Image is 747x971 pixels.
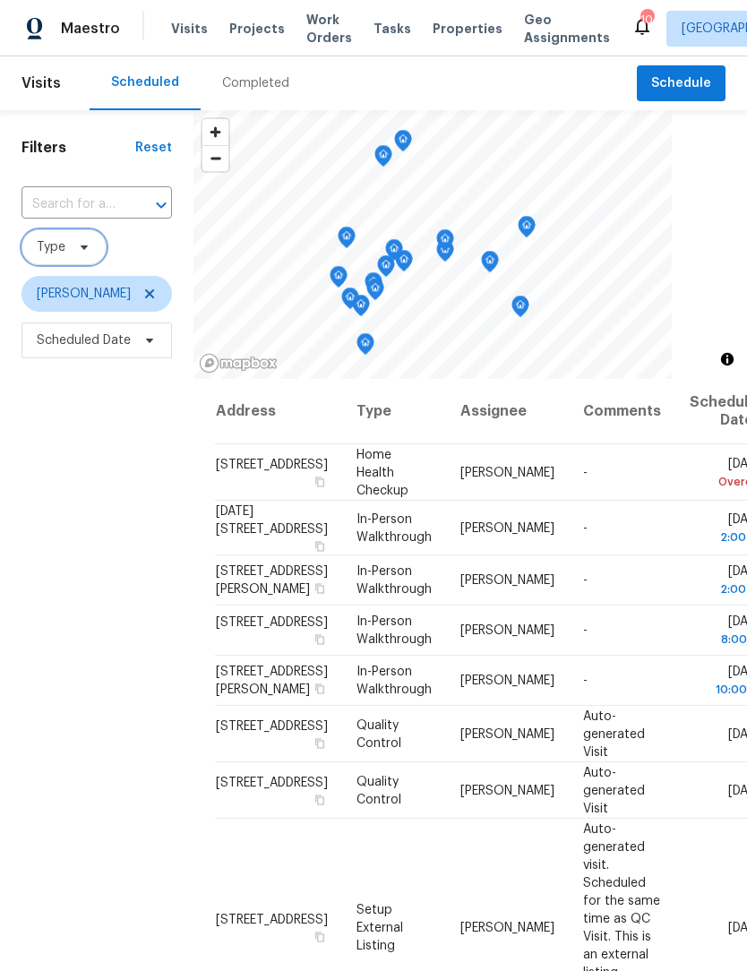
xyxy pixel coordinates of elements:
[460,466,554,478] span: [PERSON_NAME]
[215,379,342,444] th: Address
[460,921,554,933] span: [PERSON_NAME]
[338,227,356,254] div: Map marker
[446,379,569,444] th: Assignee
[202,145,228,171] button: Zoom out
[312,537,328,554] button: Copy Address
[306,11,352,47] span: Work Orders
[518,216,536,244] div: Map marker
[312,735,328,751] button: Copy Address
[717,348,738,370] button: Toggle attribution
[356,615,432,646] span: In-Person Walkthrough
[365,272,382,300] div: Map marker
[377,255,395,283] div: Map marker
[202,119,228,145] button: Zoom in
[460,727,554,740] span: [PERSON_NAME]
[216,719,328,732] span: [STREET_ADDRESS]
[37,331,131,349] span: Scheduled Date
[199,353,278,374] a: Mapbox homepage
[229,20,285,38] span: Projects
[352,295,370,322] div: Map marker
[569,379,675,444] th: Comments
[202,146,228,171] span: Zoom out
[433,20,502,38] span: Properties
[312,473,328,489] button: Copy Address
[37,285,131,303] span: [PERSON_NAME]
[312,681,328,697] button: Copy Address
[216,913,328,925] span: [STREET_ADDRESS]
[385,239,403,267] div: Map marker
[216,504,328,535] span: [DATE][STREET_ADDRESS]
[524,11,610,47] span: Geo Assignments
[216,616,328,629] span: [STREET_ADDRESS]
[216,565,328,596] span: [STREET_ADDRESS][PERSON_NAME]
[171,20,208,38] span: Visits
[216,458,328,470] span: [STREET_ADDRESS]
[460,624,554,637] span: [PERSON_NAME]
[37,238,65,256] span: Type
[149,193,174,218] button: Open
[640,11,653,29] div: 104
[356,718,401,749] span: Quality Control
[111,73,179,91] div: Scheduled
[356,903,403,951] span: Setup External Listing
[356,666,432,696] span: In-Person Walkthrough
[312,580,328,597] button: Copy Address
[394,130,412,158] div: Map marker
[21,64,61,103] span: Visits
[341,288,359,315] div: Map marker
[436,229,454,257] div: Map marker
[583,624,588,637] span: -
[356,333,374,361] div: Map marker
[312,928,328,944] button: Copy Address
[583,766,645,814] span: Auto-generated Visit
[583,574,588,587] span: -
[356,775,401,805] span: Quality Control
[356,448,408,496] span: Home Health Checkup
[312,791,328,807] button: Copy Address
[61,20,120,38] span: Maestro
[460,521,554,534] span: [PERSON_NAME]
[342,379,446,444] th: Type
[21,191,122,219] input: Search for an address...
[460,675,554,687] span: [PERSON_NAME]
[511,296,529,323] div: Map marker
[460,784,554,796] span: [PERSON_NAME]
[583,675,588,687] span: -
[356,512,432,543] span: In-Person Walkthrough
[722,349,733,369] span: Toggle attribution
[330,266,348,294] div: Map marker
[460,574,554,587] span: [PERSON_NAME]
[481,251,499,279] div: Map marker
[216,776,328,788] span: [STREET_ADDRESS]
[216,666,328,696] span: [STREET_ADDRESS][PERSON_NAME]
[637,65,726,102] button: Schedule
[651,73,711,95] span: Schedule
[135,139,172,157] div: Reset
[395,250,413,278] div: Map marker
[356,565,432,596] span: In-Person Walkthrough
[366,279,384,306] div: Map marker
[193,110,672,379] canvas: Map
[312,632,328,648] button: Copy Address
[583,521,588,534] span: -
[374,145,392,173] div: Map marker
[583,466,588,478] span: -
[373,22,411,35] span: Tasks
[222,74,289,92] div: Completed
[583,709,645,758] span: Auto-generated Visit
[21,139,135,157] h1: Filters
